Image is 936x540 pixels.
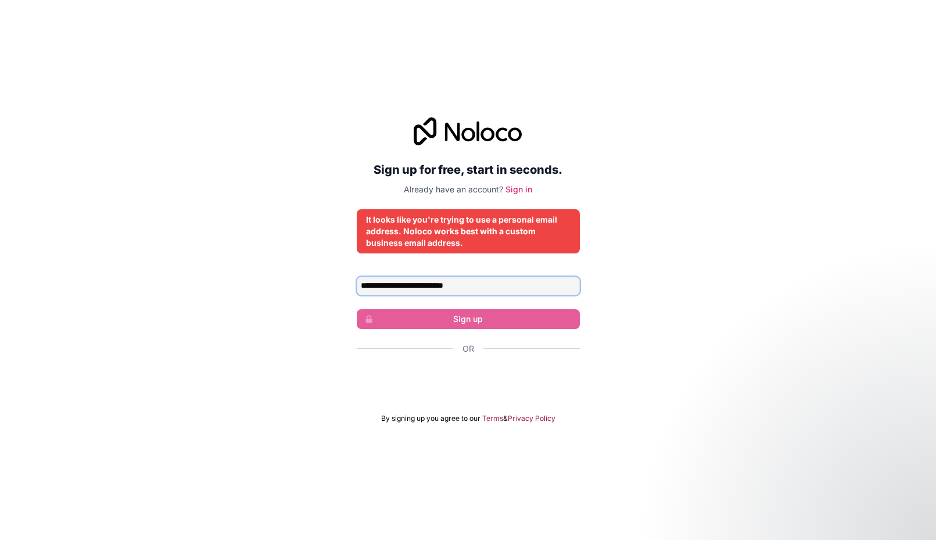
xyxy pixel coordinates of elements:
span: Or [462,343,474,355]
span: & [503,414,508,423]
iframe: Botón Iniciar sesión con Google [351,367,586,393]
div: Iniciar sesión con Google. Se abre en una nueva pestaña. [357,367,580,393]
h2: Sign up for free, start in seconds. [357,159,580,180]
span: Already have an account? [404,184,503,194]
div: It looks like you're trying to use a personal email address. Noloco works best with a custom busi... [366,214,571,249]
a: Privacy Policy [508,414,555,423]
iframe: Intercom notifications message [704,453,936,534]
a: Sign in [505,184,532,194]
input: Email address [357,277,580,295]
a: Terms [482,414,503,423]
button: Sign up [357,309,580,329]
span: By signing up you agree to our [381,414,480,423]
